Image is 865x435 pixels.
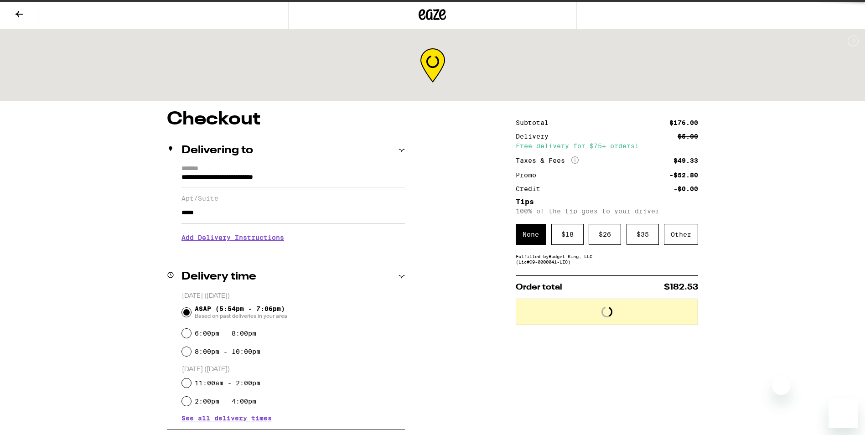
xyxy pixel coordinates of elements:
div: $ 18 [551,224,584,245]
p: [DATE] ([DATE]) [182,365,405,374]
button: See all delivery times [181,415,272,421]
div: $176.00 [669,119,698,126]
iframe: Button to launch messaging window [829,399,858,428]
div: -$0.00 [673,186,698,192]
h2: Delivering to [181,145,253,156]
label: 2:00pm - 4:00pm [195,398,256,405]
div: Other [664,224,698,245]
div: $ 26 [589,224,621,245]
div: Delivery [516,133,555,140]
div: $5.00 [678,133,698,140]
div: None [516,224,546,245]
div: -$52.80 [669,172,698,178]
iframe: Close message [772,377,790,395]
span: ASAP (5:54pm - 7:06pm) [195,305,287,320]
p: We'll contact you at [PHONE_NUMBER] when we arrive [181,248,405,255]
div: $49.33 [673,157,698,164]
p: 100% of the tip goes to your driver [516,207,698,215]
h2: Delivery time [181,271,256,282]
label: 6:00pm - 8:00pm [195,330,256,337]
span: Order total [516,283,562,291]
h5: Tips [516,198,698,206]
h3: Add Delivery Instructions [181,227,405,248]
h1: Checkout [167,110,405,129]
span: $182.53 [664,283,698,291]
p: [DATE] ([DATE]) [182,292,405,300]
span: Based on past deliveries in your area [195,312,287,320]
div: Free delivery for $75+ orders! [516,143,698,149]
label: 11:00am - 2:00pm [195,379,260,387]
div: Fulfilled by Budget King, LLC (Lic# C9-0000041-LIC ) [516,254,698,264]
div: Promo [516,172,543,178]
div: Credit [516,186,547,192]
div: Subtotal [516,119,555,126]
div: $ 35 [627,224,659,245]
div: Taxes & Fees [516,156,579,165]
label: Apt/Suite [181,195,405,202]
label: 8:00pm - 10:00pm [195,348,260,355]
